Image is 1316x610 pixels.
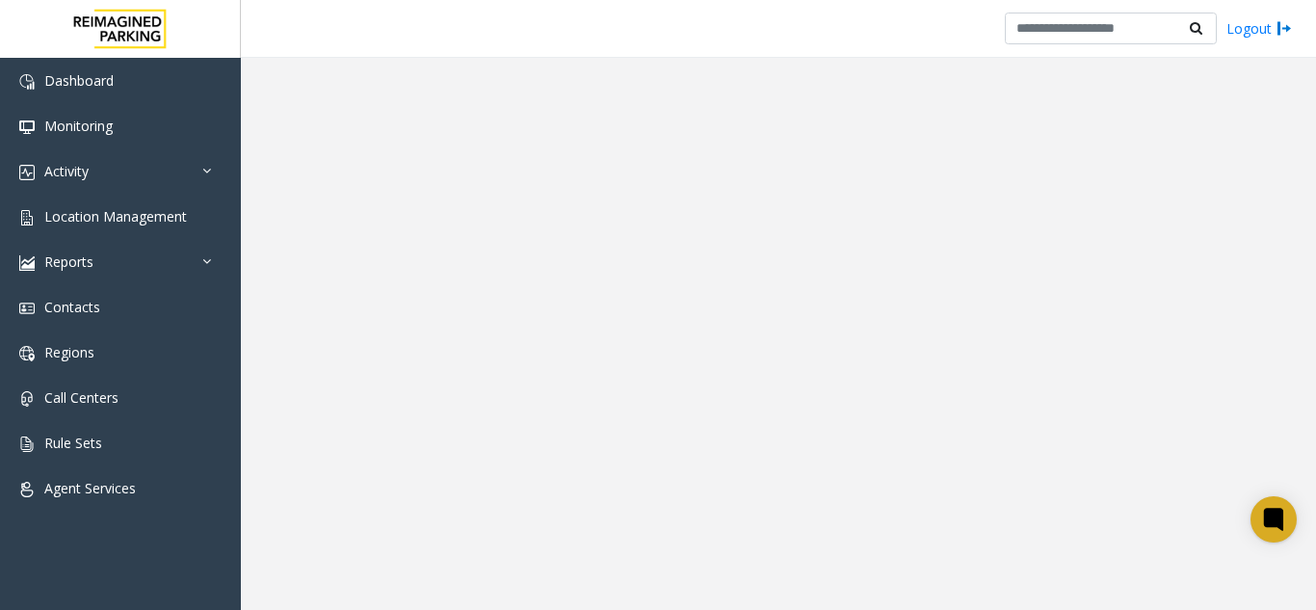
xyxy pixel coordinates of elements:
[1277,18,1292,39] img: logout
[19,74,35,90] img: 'icon'
[19,255,35,271] img: 'icon'
[44,162,89,180] span: Activity
[19,301,35,316] img: 'icon'
[44,388,118,407] span: Call Centers
[44,343,94,361] span: Regions
[19,391,35,407] img: 'icon'
[44,479,136,497] span: Agent Services
[44,71,114,90] span: Dashboard
[44,207,187,225] span: Location Management
[1226,18,1292,39] a: Logout
[44,434,102,452] span: Rule Sets
[19,346,35,361] img: 'icon'
[19,165,35,180] img: 'icon'
[19,119,35,135] img: 'icon'
[44,117,113,135] span: Monitoring
[19,437,35,452] img: 'icon'
[19,210,35,225] img: 'icon'
[44,252,93,271] span: Reports
[19,482,35,497] img: 'icon'
[44,298,100,316] span: Contacts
